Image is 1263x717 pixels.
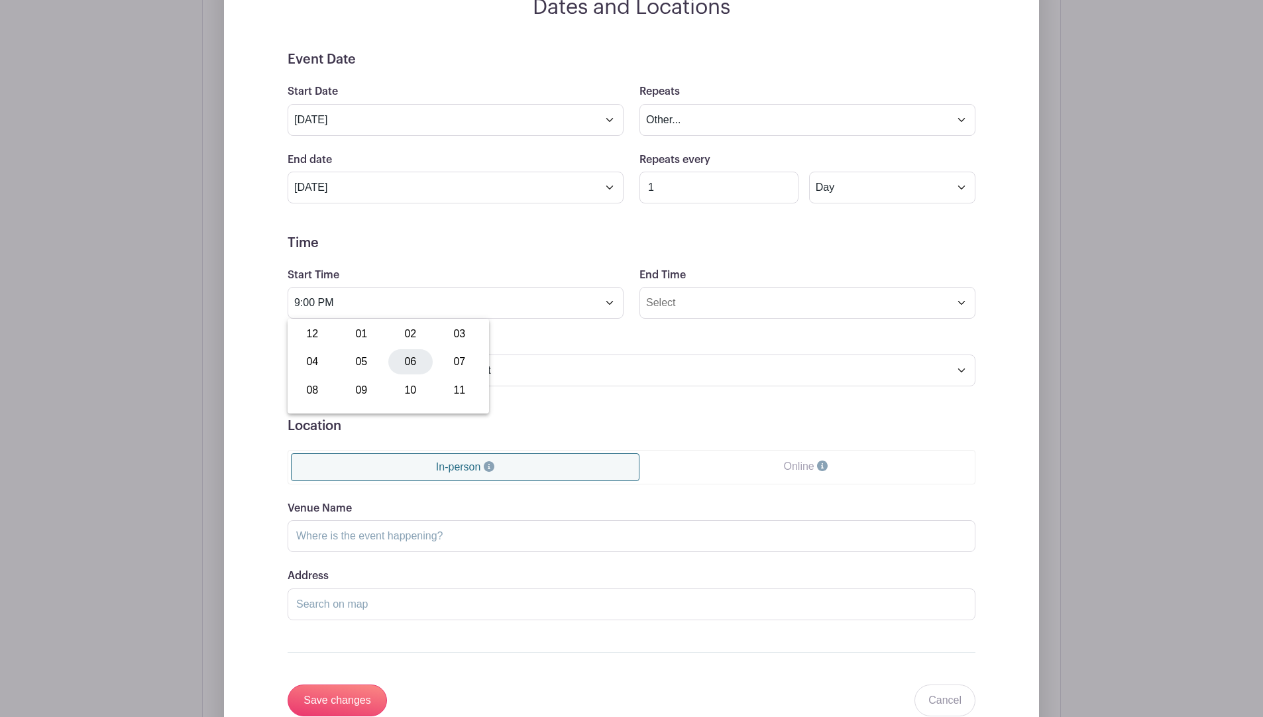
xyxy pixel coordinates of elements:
div: 08 [290,378,335,403]
div: 10 [388,378,433,403]
input: Search on map [288,588,975,620]
label: Repeats every [639,154,710,166]
label: Repeats [639,85,680,98]
div: 09 [339,378,384,403]
div: 07 [437,349,482,374]
h5: Location [288,418,975,434]
h5: Time [288,235,975,251]
label: Address [288,570,329,582]
h5: Event Date [288,52,975,68]
div: 05 [339,349,384,374]
input: Save changes [288,685,387,716]
label: Start Time [288,269,339,282]
label: Venue Name [288,502,352,515]
input: Select [288,104,624,136]
a: Online [639,453,972,480]
a: Cancel [914,685,975,716]
input: Where is the event happening? [288,520,975,552]
div: 02 [388,321,433,347]
label: End Time [639,269,686,282]
div: 03 [437,321,482,347]
div: 01 [339,321,384,347]
label: End date [288,154,332,166]
input: Pick date [288,172,624,203]
div: 11 [437,378,482,403]
input: Select [288,287,624,319]
a: In-person [291,453,639,481]
label: Start Date [288,85,338,98]
div: 04 [290,349,335,374]
input: Select [639,287,975,319]
div: 06 [388,349,433,374]
div: 12 [290,321,335,347]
